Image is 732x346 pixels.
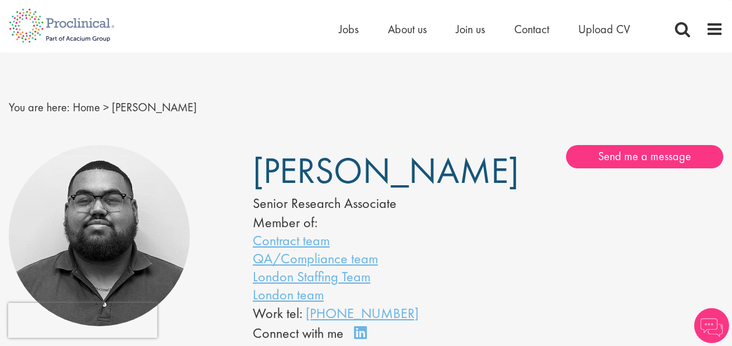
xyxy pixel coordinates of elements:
a: About us [388,22,427,37]
a: [PHONE_NUMBER] [306,304,419,322]
a: Jobs [339,22,359,37]
span: You are here: [9,100,70,115]
span: Work tel: [253,304,302,322]
a: Join us [456,22,485,37]
a: Contract team [253,231,330,249]
span: [PERSON_NAME] [112,100,197,115]
a: Send me a message [566,145,723,168]
a: QA/Compliance team [253,249,378,267]
span: > [103,100,109,115]
div: Senior Research Associate [253,193,453,213]
a: Upload CV [578,22,630,37]
a: London team [253,285,324,303]
a: breadcrumb link [73,100,100,115]
iframe: reCAPTCHA [8,303,157,338]
label: Member of: [253,213,317,231]
span: [PERSON_NAME] [253,147,519,194]
a: Contact [514,22,549,37]
img: Chatbot [694,308,729,343]
img: Ashley Bennett [9,145,190,326]
a: London Staffing Team [253,267,370,285]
